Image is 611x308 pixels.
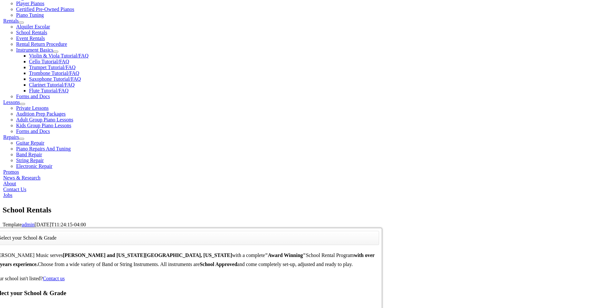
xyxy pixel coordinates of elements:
a: Electronic Repair [16,163,52,169]
a: Contact us [43,276,65,281]
button: Open submenu of Rentals [19,22,24,24]
a: News & Research [3,175,41,180]
a: Band Repair [16,152,42,157]
a: Violin & Viola Tutorial/FAQ [29,53,89,58]
a: Audition Prep Packages [16,111,66,117]
a: Event Rentals [16,36,45,41]
a: Trombone Tutorial/FAQ [29,70,79,76]
a: Flute Tutorial/FAQ [29,88,69,93]
button: Open submenu of Lessons [20,103,25,105]
strong: [PERSON_NAME] and [US_STATE][GEOGRAPHIC_DATA], [US_STATE] [63,252,232,258]
a: Cello Tutorial/FAQ [29,59,69,64]
strong: "Award Winning" [265,252,306,258]
a: String Repair [16,158,44,163]
span: [DATE]T11:24:15-04:00 [34,222,86,227]
a: Forms and Docs [16,128,50,134]
a: About [3,181,16,186]
a: Player Pianos [16,1,44,6]
a: School Rentals [16,30,47,35]
a: Contact Us [3,187,26,192]
a: Trumpet Tutorial/FAQ [29,65,75,70]
a: Rental Return Procedure [16,41,67,47]
a: Adult Group Piano Lessons [16,117,73,122]
button: Open submenu of Repairs [19,138,24,140]
a: Rentals [3,18,19,24]
a: Saxophone Tutorial/FAQ [29,76,81,82]
button: Open submenu of Instrument Basics [53,51,58,53]
a: Instrument Basics [16,47,53,53]
a: Piano Repairs And Tuning [16,146,71,151]
a: Clarinet Tutorial/FAQ [29,82,75,87]
span: Template [3,222,22,227]
a: Promos [3,169,19,175]
a: Piano Tuning [16,12,44,18]
strong: School Approved [200,262,237,267]
a: Lessons [3,99,20,105]
a: Forms and Docs [16,94,50,99]
a: Certified Pre-Owned Pianos [16,6,74,12]
a: Private Lessons [16,105,49,111]
a: Alquiler Escolar [16,24,50,29]
a: Guitar Repair [16,140,44,146]
a: admin [22,222,34,227]
a: Jobs [3,192,12,198]
a: Kids Group Piano Lessons [16,123,71,128]
a: Repairs [3,134,19,140]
